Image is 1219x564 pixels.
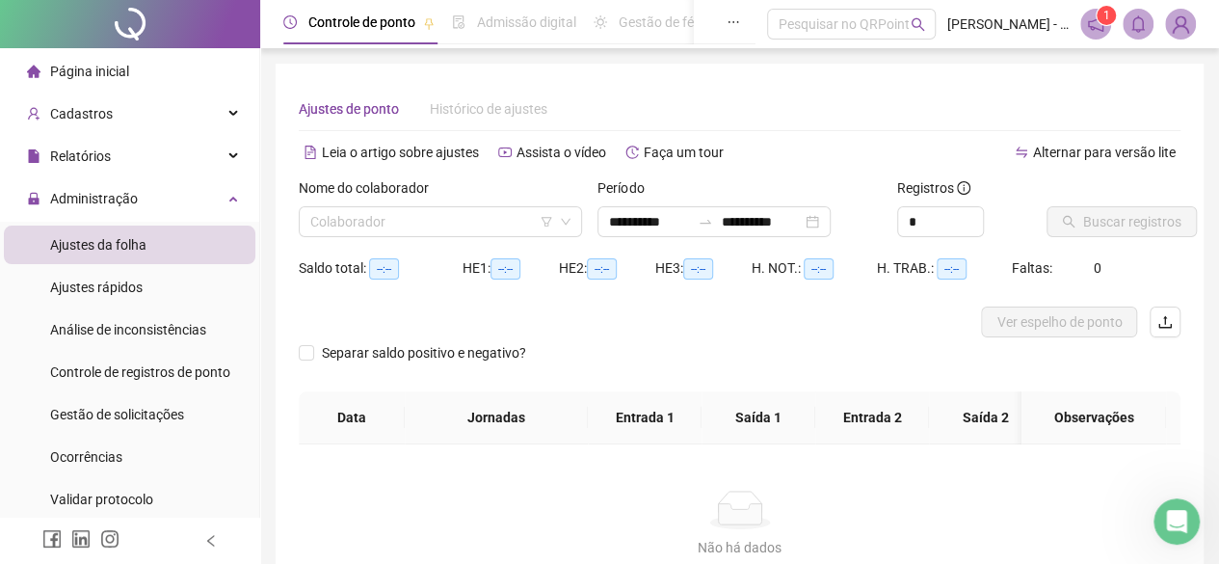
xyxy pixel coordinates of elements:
[698,214,713,229] span: swap-right
[1037,407,1151,428] span: Observações
[50,64,129,79] span: Página inicial
[314,342,534,363] span: Separar saldo positivo e negativo?
[1087,15,1104,33] span: notification
[50,364,230,380] span: Controle de registros de ponto
[559,257,655,280] div: HE 2:
[283,15,297,29] span: clock-circle
[804,258,834,280] span: --:--
[1153,498,1200,545] iframe: Intercom live chat
[897,177,970,199] span: Registros
[50,191,138,206] span: Administração
[369,258,399,280] span: --:--
[490,258,520,280] span: --:--
[588,391,702,444] th: Entrada 1
[50,449,122,465] span: Ocorrências
[27,65,40,78] span: home
[1015,146,1028,159] span: swap
[50,322,206,337] span: Análise de inconsistências
[587,258,617,280] span: --:--
[50,407,184,422] span: Gestão de solicitações
[27,192,40,205] span: lock
[815,391,929,444] th: Entrada 2
[1103,9,1110,22] span: 1
[477,14,576,30] span: Admissão digital
[517,145,606,160] span: Assista o vídeo
[204,534,218,548] span: left
[299,177,441,199] label: Nome do colaborador
[619,14,716,30] span: Gestão de férias
[299,101,399,117] span: Ajustes de ponto
[27,149,40,163] span: file
[463,257,559,280] div: HE 1:
[1129,15,1147,33] span: bell
[698,214,713,229] span: to
[423,17,435,29] span: pushpin
[644,145,724,160] span: Faça um tour
[981,307,1137,337] button: Ver espelho de ponto
[947,13,1069,35] span: [PERSON_NAME] - AUTO POSTO NIVEA
[929,391,1043,444] th: Saída 2
[100,529,119,549] span: instagram
[727,15,740,29] span: ellipsis
[597,177,656,199] label: Período
[308,14,415,30] span: Controle de ponto
[541,216,552,228] span: filter
[42,529,62,549] span: facebook
[937,258,967,280] span: --:--
[304,146,317,159] span: file-text
[322,145,479,160] span: Leia o artigo sobre ajustes
[1094,260,1101,276] span: 0
[50,237,146,253] span: Ajustes da folha
[702,391,815,444] th: Saída 1
[405,391,588,444] th: Jornadas
[560,216,571,228] span: down
[71,529,91,549] span: linkedin
[299,257,463,280] div: Saldo total:
[752,257,877,280] div: H. NOT.:
[683,258,713,280] span: --:--
[1157,314,1173,330] span: upload
[27,107,40,121] span: user-add
[1047,206,1197,237] button: Buscar registros
[877,257,1012,280] div: H. TRAB.:
[655,257,752,280] div: HE 3:
[1166,10,1195,39] img: 9523
[322,537,1157,558] div: Não há dados
[50,280,143,295] span: Ajustes rápidos
[1021,391,1166,444] th: Observações
[957,181,970,195] span: info-circle
[625,146,639,159] span: history
[1033,145,1176,160] span: Alternar para versão lite
[1097,6,1116,25] sup: 1
[452,15,465,29] span: file-done
[50,492,153,507] span: Validar protocolo
[1012,260,1055,276] span: Faltas:
[50,148,111,164] span: Relatórios
[299,391,405,444] th: Data
[911,17,925,32] span: search
[594,15,607,29] span: sun
[50,106,113,121] span: Cadastros
[430,101,547,117] span: Histórico de ajustes
[498,146,512,159] span: youtube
